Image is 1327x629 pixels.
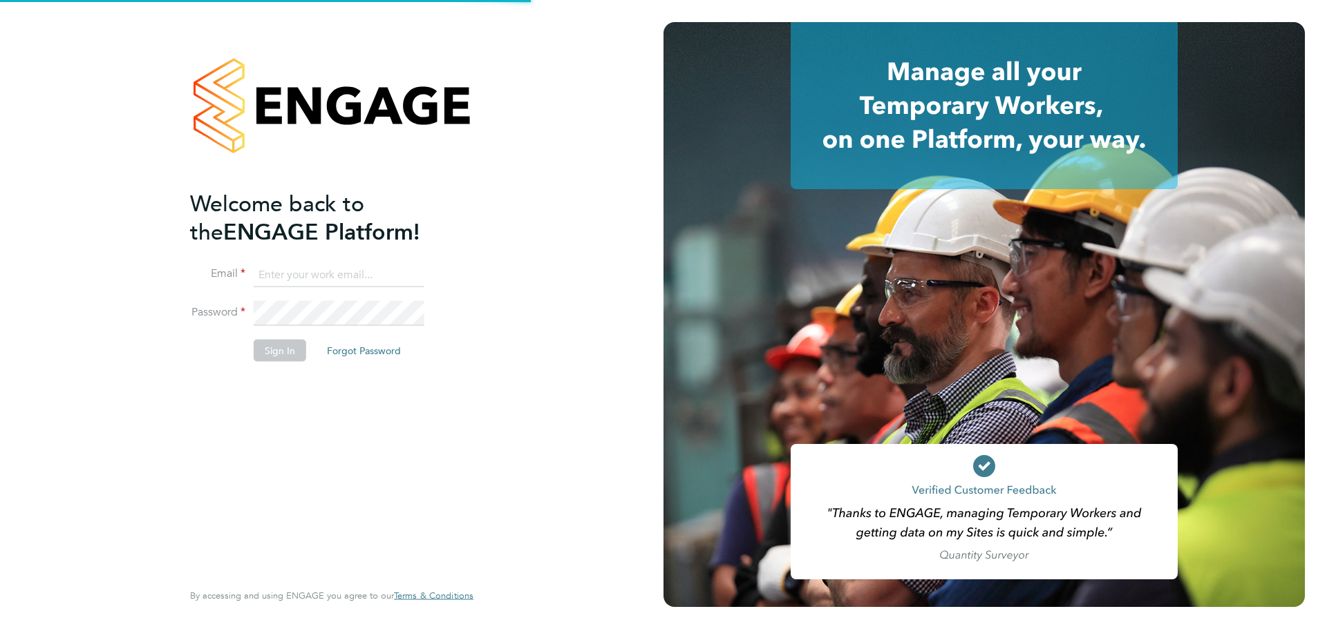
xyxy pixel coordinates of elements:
input: Enter your work email... [254,262,424,287]
a: Terms & Conditions [394,590,473,601]
span: Welcome back to the [190,190,364,245]
label: Email [190,267,245,281]
span: Terms & Conditions [394,590,473,601]
label: Password [190,305,245,320]
button: Sign In [254,340,306,362]
h2: ENGAGE Platform! [190,189,460,246]
button: Forgot Password [316,340,412,362]
span: By accessing and using ENGAGE you agree to our [190,590,473,601]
